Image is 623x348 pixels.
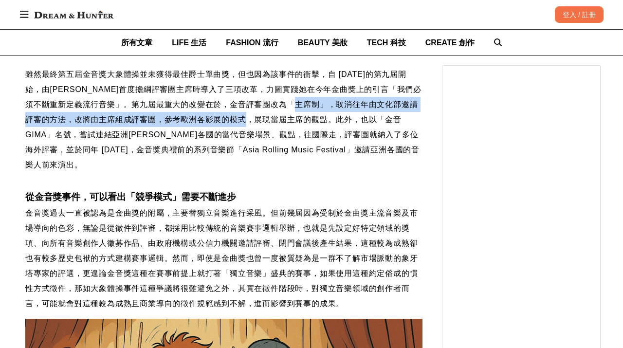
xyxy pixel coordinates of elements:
[367,30,406,55] a: TECH 科技
[25,70,421,169] span: 雖然最終第五屆金音獎大象體操並未獲得最佳爵士單曲獎，但也因為該事件的衝擊，自 [DATE]的第九屆開始，由[PERSON_NAME]首度擔綱評審團主席時導入了三項改革，力圖實踐她在今年金曲獎上的...
[555,6,604,23] div: 登入 / 註冊
[172,30,206,55] a: LIFE 生活
[298,30,348,55] a: BEAUTY 美妝
[121,38,152,47] span: 所有文章
[25,209,418,308] span: 金音獎過去一直被認為是金曲獎的附屬，主要替獨立音樂進行采風。但前幾屆因為受制於金曲獎主流音樂及市場導向的色彩，無論是從徵件到評審，都採用比較傳統的音樂賽事邏輯舉辦，也就是先設定好特定領域的獎項、...
[226,38,278,47] span: FASHION 流行
[226,30,278,55] a: FASHION 流行
[367,38,406,47] span: TECH 科技
[298,38,348,47] span: BEAUTY 美妝
[172,38,206,47] span: LIFE 生活
[25,192,236,202] strong: 從金音獎事件，可以看出「競爭模式」需要不斷進步
[29,6,118,23] img: Dream & Hunter
[425,30,475,55] a: CREATE 創作
[425,38,475,47] span: CREATE 創作
[121,30,152,55] a: 所有文章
